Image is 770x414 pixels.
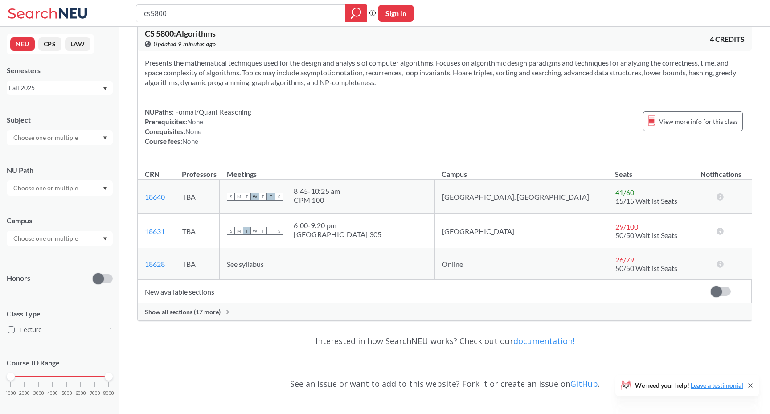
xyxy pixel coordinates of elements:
span: F [267,193,275,201]
span: 8000 [103,391,114,396]
button: Sign In [378,5,414,22]
span: 6000 [75,391,86,396]
div: Show all sections (17 more) [138,303,752,320]
button: CPS [38,37,61,51]
span: We need your help! [635,382,743,389]
th: Professors [175,160,220,180]
div: Dropdown arrow [7,130,113,145]
span: W [251,193,259,201]
span: S [227,193,235,201]
a: Leave a testimonial [691,381,743,389]
div: CRN [145,169,160,179]
span: Updated 9 minutes ago [153,39,216,49]
td: [GEOGRAPHIC_DATA], [GEOGRAPHIC_DATA] [434,180,608,214]
svg: Dropdown arrow [103,87,107,90]
span: See syllabus [227,260,264,268]
span: 4000 [47,391,58,396]
td: New available sections [138,280,690,303]
div: Campus [7,216,113,225]
span: 50/50 Waitlist Seats [615,231,677,239]
span: Show all sections (17 more) [145,308,221,316]
span: 4 CREDITS [710,34,745,44]
span: None [185,127,201,135]
span: 50/50 Waitlist Seats [615,264,677,272]
div: NUPaths: Prerequisites: Corequisites: Course fees: [145,107,251,146]
svg: Dropdown arrow [103,237,107,241]
svg: magnifying glass [351,7,361,20]
button: LAW [65,37,90,51]
div: [GEOGRAPHIC_DATA] 305 [294,230,381,239]
div: Dropdown arrow [7,180,113,196]
td: TBA [175,214,220,248]
span: 2000 [19,391,30,396]
span: S [275,193,283,201]
span: 3000 [33,391,44,396]
td: Online [434,248,608,280]
a: 18631 [145,227,165,235]
td: [GEOGRAPHIC_DATA] [434,214,608,248]
div: NU Path [7,165,113,175]
div: CPM 100 [294,196,340,205]
svg: Dropdown arrow [103,187,107,190]
span: 15/15 Waitlist Seats [615,197,677,205]
span: None [187,118,203,126]
div: Dropdown arrow [7,231,113,246]
span: M [235,227,243,235]
span: 1 [109,325,113,335]
span: CS 5800 : Algorithms [145,29,216,38]
p: Course ID Range [7,358,113,368]
input: Choose one or multiple [9,132,84,143]
input: Choose one or multiple [9,233,84,244]
span: None [182,137,198,145]
label: Lecture [8,324,113,336]
button: NEU [10,37,35,51]
input: Class, professor, course number, "phrase" [143,6,339,21]
span: 26 / 79 [615,255,634,264]
div: Fall 2025Dropdown arrow [7,81,113,95]
span: 1000 [5,391,16,396]
span: M [235,193,243,201]
span: Class Type [7,309,113,319]
th: Seats [608,160,690,180]
span: T [243,193,251,201]
span: W [251,227,259,235]
span: 41 / 60 [615,188,634,197]
a: GitHub [570,378,598,389]
th: Campus [434,160,608,180]
div: magnifying glass [345,4,367,22]
a: documentation! [513,336,574,346]
div: 6:00 - 9:20 pm [294,221,381,230]
a: 18640 [145,193,165,201]
p: Honors [7,273,30,283]
svg: Dropdown arrow [103,136,107,140]
span: View more info for this class [659,116,738,127]
div: See an issue or want to add to this website? Fork it or create an issue on . [137,371,752,397]
span: S [227,227,235,235]
span: 7000 [90,391,100,396]
a: 18628 [145,260,165,268]
div: 8:45 - 10:25 am [294,187,340,196]
span: S [275,227,283,235]
th: Notifications [690,160,752,180]
span: T [259,193,267,201]
div: Interested in how SearchNEU works? Check out our [137,328,752,354]
span: Formal/Quant Reasoning [174,108,251,116]
span: 5000 [61,391,72,396]
td: TBA [175,248,220,280]
th: Meetings [220,160,434,180]
span: F [267,227,275,235]
td: TBA [175,180,220,214]
div: Subject [7,115,113,125]
section: Presents the mathematical techniques used for the design and analysis of computer algorithms. Foc... [145,58,745,87]
input: Choose one or multiple [9,183,84,193]
span: T [259,227,267,235]
span: 29 / 100 [615,222,638,231]
div: Semesters [7,66,113,75]
div: Fall 2025 [9,83,102,93]
span: T [243,227,251,235]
